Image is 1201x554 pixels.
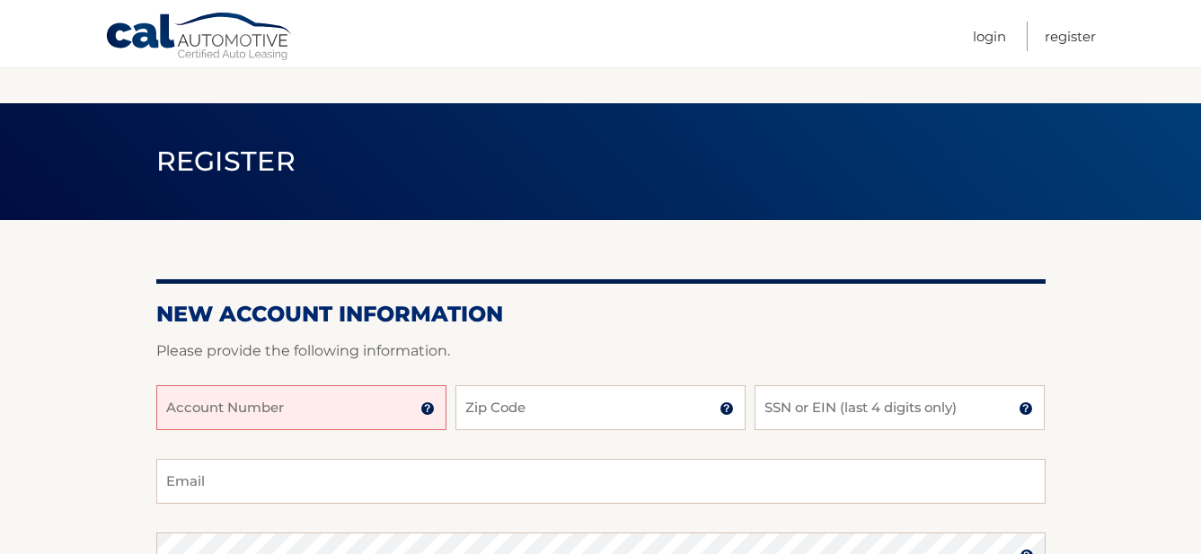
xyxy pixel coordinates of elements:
a: Register [1045,22,1096,51]
h2: New Account Information [156,301,1046,328]
input: Email [156,459,1046,504]
a: Cal Automotive [105,12,294,64]
a: Login [973,22,1006,51]
span: Register [156,145,296,178]
input: SSN or EIN (last 4 digits only) [755,385,1045,430]
img: tooltip.svg [420,401,435,416]
input: Account Number [156,385,446,430]
input: Zip Code [455,385,746,430]
img: tooltip.svg [720,401,734,416]
p: Please provide the following information. [156,339,1046,364]
img: tooltip.svg [1019,401,1033,416]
